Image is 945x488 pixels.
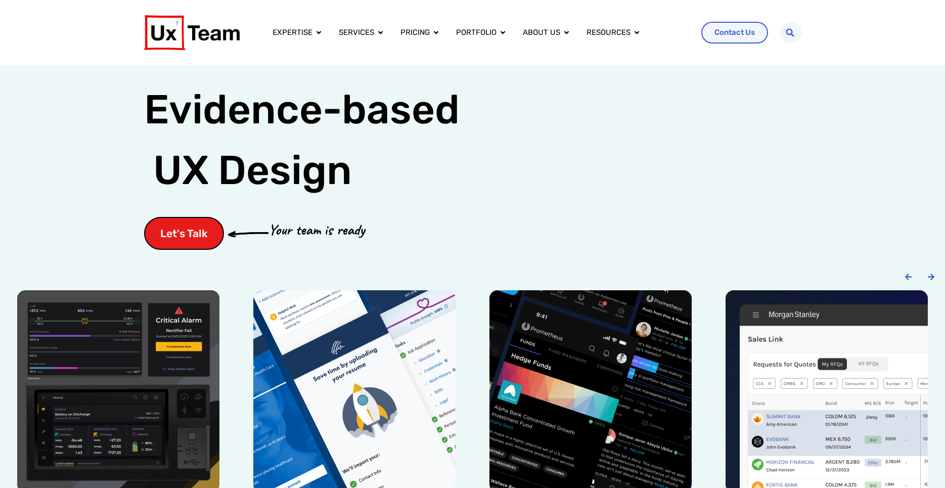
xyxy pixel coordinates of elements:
nav: Menu [264,23,693,42]
a: Portfolio [456,27,497,38]
a: Resources [587,27,631,38]
a: Services [339,27,374,38]
span: UX Design [153,145,352,196]
a: Contact Us [701,22,768,43]
a: Pricing [400,27,430,38]
a: Let's Talk [144,217,224,250]
div: Menu Toggle [264,23,693,42]
a: About us [523,27,560,38]
img: arrow-cta [228,231,268,237]
a: Expertise [273,27,312,38]
div: Next slide [927,273,935,281]
span: Let's Talk [160,228,208,239]
img: UX Team Logo [144,15,240,50]
h1: Evidence-based [144,79,460,201]
div: Previous slide [905,273,912,281]
span: Contact Us [714,29,755,36]
p: Your team is ready [268,218,365,241]
div: Search [780,22,801,43]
